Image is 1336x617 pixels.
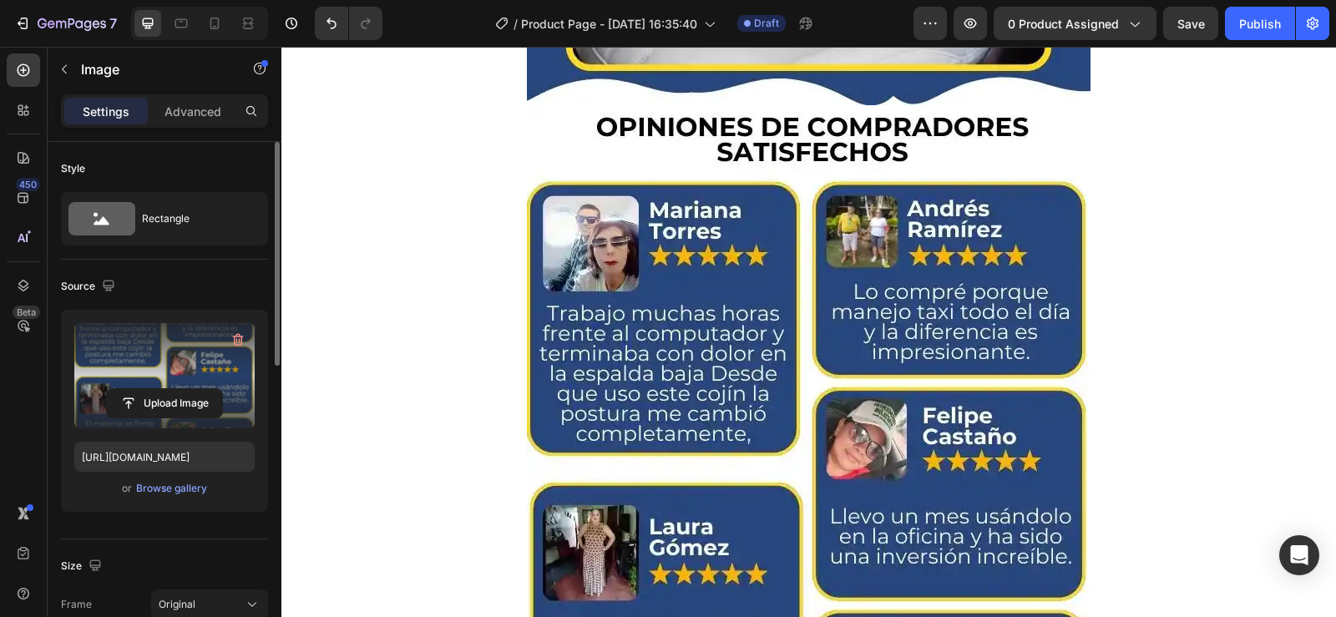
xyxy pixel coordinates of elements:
[13,306,40,319] div: Beta
[1279,535,1319,575] div: Open Intercom Messenger
[994,7,1156,40] button: 0 product assigned
[315,7,382,40] div: Undo/Redo
[281,47,1336,617] iframe: Design area
[61,597,92,612] label: Frame
[74,442,255,472] input: https://example.com/image.jpg
[61,161,85,176] div: Style
[81,59,223,79] p: Image
[159,597,195,612] span: Original
[61,555,105,578] div: Size
[164,103,221,120] p: Advanced
[514,15,518,33] span: /
[1225,7,1295,40] button: Publish
[106,388,223,418] button: Upload Image
[7,7,124,40] button: 7
[135,480,208,497] button: Browse gallery
[142,200,244,238] div: Rectangle
[754,16,779,31] span: Draft
[83,103,129,120] p: Settings
[136,481,207,496] div: Browse gallery
[16,178,40,191] div: 450
[1239,15,1281,33] div: Publish
[1177,17,1205,31] span: Save
[1163,7,1218,40] button: Save
[122,478,132,498] span: or
[61,276,119,298] div: Source
[1008,15,1119,33] span: 0 product assigned
[521,15,697,33] span: Product Page - [DATE] 16:35:40
[109,13,117,33] p: 7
